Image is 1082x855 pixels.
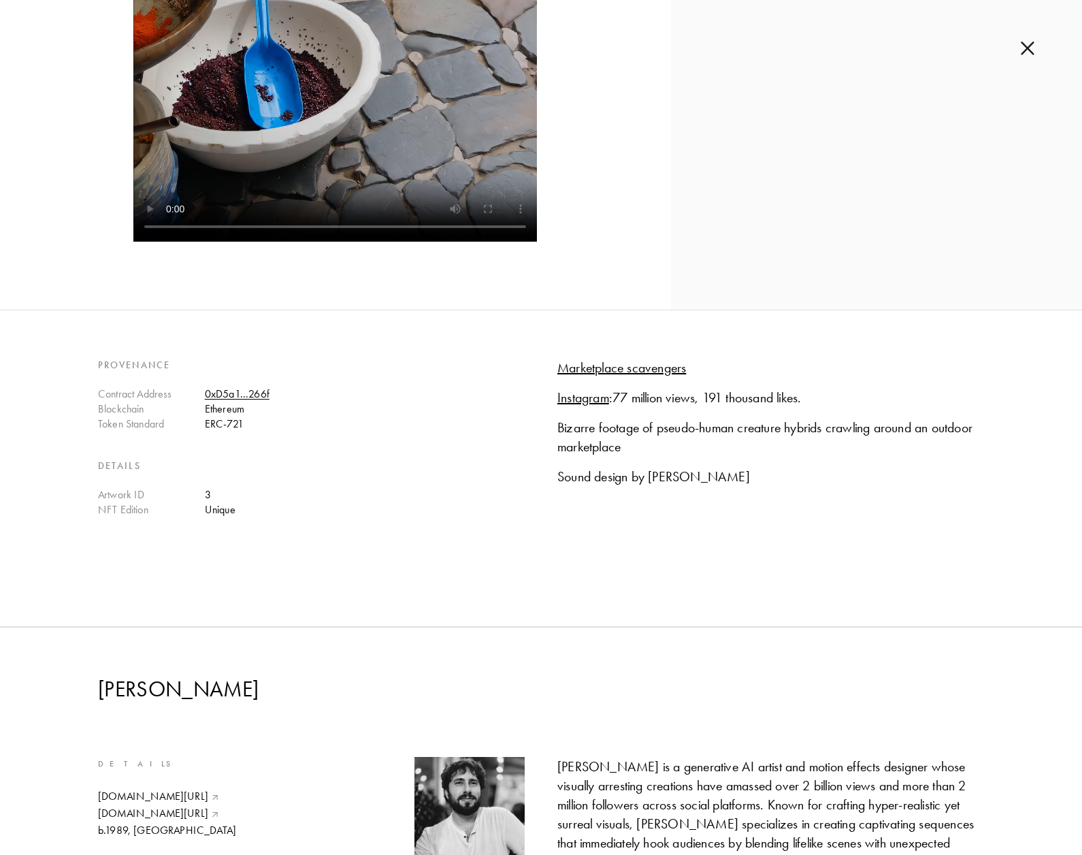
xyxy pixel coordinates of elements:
a: Instagram: [557,389,612,406]
a: [DOMAIN_NAME][URL] [98,806,236,821]
div: NFT Edition [98,502,205,517]
u: Instagram [557,389,609,406]
img: Download Pointer [212,806,220,821]
div: Ethereum [205,402,525,417]
img: cross.b43b024a.svg [1021,41,1034,56]
a: 0xD5a1...266f [205,387,269,400]
div: ERC-721 [205,417,525,432]
div: 3 [205,487,525,502]
img: Download Pointer [212,789,220,804]
h2: [PERSON_NAME] [98,675,525,703]
div: Token Standard [98,417,205,432]
div: Contract Address [98,387,205,402]
p: Details [98,757,236,772]
u: Marketplace scavengers [557,359,686,376]
div: Bizarre footage of pseudo-human creature hybrids crawling around an outdoor marketplace [557,418,984,456]
h4: Details [98,459,525,474]
div: b.1989, [GEOGRAPHIC_DATA] [98,823,236,838]
div: Unique [205,502,525,517]
div: Sound design by [PERSON_NAME] [557,467,984,486]
div: Artwork ID [98,487,205,502]
a: 77 million views, 191 thousand likes. [612,389,801,406]
h4: Provenance [98,358,525,373]
a: [DOMAIN_NAME][URL] [98,789,236,804]
div: Blockchain [98,402,205,417]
